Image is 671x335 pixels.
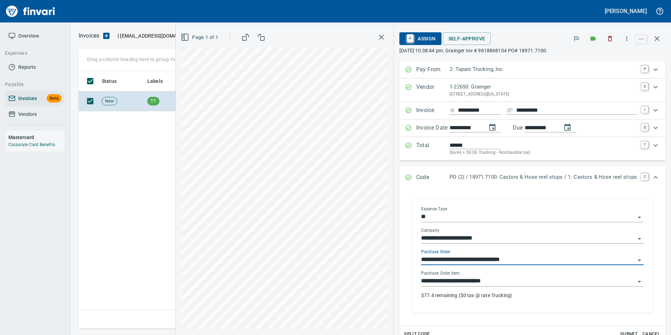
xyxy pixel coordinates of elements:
span: Labels [147,77,163,85]
button: AAssign [399,32,441,45]
a: Vendors [6,106,64,122]
svg: Invoice number [450,106,455,114]
h5: [PERSON_NAME] [605,7,647,15]
h6: Mastercard [8,133,64,141]
button: Labels [585,31,601,46]
span: Payable [5,80,58,89]
span: Overview [18,32,39,40]
a: I [641,106,648,113]
a: C [641,173,648,180]
button: Open [635,212,644,222]
button: Discard [602,31,618,46]
p: Code [416,173,450,182]
label: Purchase Order [421,250,450,254]
div: Expand [399,79,665,102]
a: InvoicesBeta [6,91,64,106]
span: Self-Approve [449,34,485,43]
span: Beta [47,94,61,103]
a: P [641,65,648,72]
a: Overview [6,28,64,44]
div: Expand [399,119,665,137]
span: Page 1 of 1 [182,33,218,42]
span: Assign [405,33,436,45]
span: TT [148,98,159,105]
label: Company [421,229,439,233]
p: $77.4 remaining ($0 tax @ rate Trucking) [421,292,644,299]
p: Pay From [416,65,450,74]
span: New [102,98,117,105]
p: Invoices [79,32,99,40]
button: [PERSON_NAME] [603,6,649,17]
p: Due [513,124,546,132]
button: change due date [559,119,576,136]
span: Expenses [5,49,58,58]
button: Upload an Invoice [99,32,113,40]
span: Status [102,77,117,85]
p: 2: Tapani Trucking, Inc. [450,65,637,73]
p: PO (2) / 18971.7100: Castors & Hose reel stops / 1: Castors & Hose reel stops [450,173,637,181]
div: Expand [399,102,665,119]
button: Self-Approve [443,32,491,45]
a: Corporate Card Benefits [8,142,55,147]
p: ( ) [113,32,202,39]
div: Expand [399,61,665,79]
span: Status [102,77,126,85]
span: Reports [18,63,36,72]
button: Open [635,255,644,265]
a: Reports [6,59,64,75]
button: Payable [2,78,61,91]
a: esc [636,35,647,43]
div: Expand [399,137,665,160]
button: Page 1 of 1 [179,31,221,44]
p: (basis + $0.00 Trucking - Nontaxable tax) [450,149,637,156]
p: Vendor [416,83,450,98]
button: Open [635,234,644,244]
button: More [619,31,635,46]
a: T [641,141,648,148]
p: Drag a column heading here to group the table [87,56,190,63]
span: Labels [147,77,172,85]
p: Invoice Date [416,124,450,133]
a: D [641,124,648,131]
img: Finvari [4,3,57,20]
a: V [641,83,648,90]
p: [DATE] 10:38:44 pm. Grainger Inv # 9618868104 PO# 18971.7100. [399,47,665,54]
label: Purchase Order Item [421,271,459,276]
p: [STREET_ADDRESS][US_STATE] [450,91,637,98]
span: Vendors [18,110,37,119]
nav: breadcrumb [79,32,99,40]
button: change date [484,119,501,136]
a: A [407,34,413,42]
p: Total [416,141,450,156]
span: Invoices [18,94,37,103]
label: Expense Type [421,207,447,211]
div: Expand [399,166,665,189]
p: Invoice [416,106,450,115]
button: Flag [569,31,584,46]
span: [EMAIL_ADDRESS][DOMAIN_NAME] [119,32,200,39]
button: Open [635,277,644,287]
span: Close invoice [635,30,665,47]
button: Expenses [2,47,61,60]
svg: Invoice description [506,107,513,114]
p: 1-22650: Grainger [450,83,637,91]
